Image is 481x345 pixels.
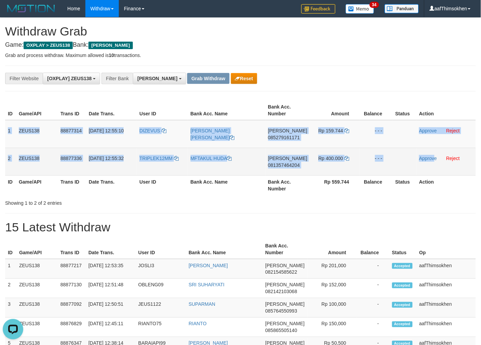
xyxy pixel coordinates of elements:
[136,279,186,298] td: OBLENG09
[265,321,305,327] span: [PERSON_NAME]
[268,162,300,168] span: Copy 081357464204 to clipboard
[3,3,23,23] button: Open LiveChat chat widget
[86,318,136,337] td: [DATE] 12:45:11
[86,298,136,318] td: [DATE] 12:50:51
[58,101,86,120] th: Trans ID
[265,289,297,294] span: Copy 082142103068 to clipboard
[417,240,476,259] th: Op
[89,156,124,161] span: [DATE] 12:55:32
[301,4,335,14] img: Feedback.jpg
[417,259,476,279] td: aafThimsokhen
[88,42,133,49] span: [PERSON_NAME]
[187,73,229,84] button: Grab Withdraw
[446,156,460,161] a: Reject
[58,175,86,195] th: Trans ID
[188,101,265,120] th: Bank Acc. Name
[265,263,305,268] span: [PERSON_NAME]
[265,270,297,275] span: Copy 082154585622 to clipboard
[265,101,310,120] th: Bank Acc. Number
[265,302,305,307] span: [PERSON_NAME]
[5,259,16,279] td: 1
[5,25,476,38] h1: Withdraw Grab
[60,128,82,133] span: 88877314
[392,302,413,308] span: Accepted
[268,156,307,161] span: [PERSON_NAME]
[16,240,58,259] th: Game/API
[191,156,232,161] a: MFTAKUL HUDA
[5,42,476,48] h4: Game: Bank:
[58,279,86,298] td: 88877130
[389,240,417,259] th: Status
[16,279,58,298] td: ZEUS138
[370,2,379,8] span: 34
[136,318,186,337] td: RIANTO75
[357,279,389,298] td: -
[357,240,389,259] th: Balance
[446,128,460,133] a: Reject
[16,101,58,120] th: Game/API
[60,156,82,161] span: 88877336
[392,321,413,327] span: Accepted
[307,259,357,279] td: Rp 201,000
[58,318,86,337] td: 88876829
[310,175,360,195] th: Rp 559.744
[189,263,228,268] a: [PERSON_NAME]
[86,101,137,120] th: Date Trans.
[307,318,357,337] td: Rp 150,000
[191,128,235,140] a: [PERSON_NAME] [PERSON_NAME]
[417,318,476,337] td: aafThimsokhen
[189,282,224,288] a: SRI SUHARYATI
[360,101,393,120] th: Balance
[393,175,416,195] th: Status
[5,197,195,206] div: Showing 1 to 2 of 2 entries
[86,279,136,298] td: [DATE] 12:51:48
[136,259,186,279] td: JOSLI3
[360,120,393,148] td: - - -
[265,175,310,195] th: Bank Acc. Number
[393,101,416,120] th: Status
[16,318,58,337] td: ZEUS138
[419,156,437,161] a: Approve
[357,259,389,279] td: -
[5,73,43,84] div: Filter Website
[137,175,188,195] th: User ID
[139,128,160,133] span: DIZEVUS
[5,175,16,195] th: ID
[231,73,257,84] button: Reset
[101,73,133,84] div: Filter Bank
[58,259,86,279] td: 88877217
[307,279,357,298] td: Rp 152,000
[417,298,476,318] td: aafThimsokhen
[416,175,476,195] th: Action
[16,259,58,279] td: ZEUS138
[360,175,393,195] th: Balance
[310,101,360,120] th: Amount
[189,302,215,307] a: SUPARMAN
[86,240,136,259] th: Date Trans.
[86,259,136,279] td: [DATE] 12:53:35
[139,128,166,133] a: DIZEVUS
[5,298,16,318] td: 3
[16,148,58,175] td: ZEUS138
[58,298,86,318] td: 88877092
[360,148,393,175] td: - - -
[357,318,389,337] td: -
[86,175,137,195] th: Date Trans.
[5,101,16,120] th: ID
[16,298,58,318] td: ZEUS138
[318,156,343,161] span: Rp 400.000
[392,283,413,288] span: Accepted
[345,128,349,133] a: Copy 159744 to clipboard
[16,120,58,148] td: ZEUS138
[47,76,92,81] span: [OXPLAY] ZEUS138
[5,240,16,259] th: ID
[392,263,413,269] span: Accepted
[307,298,357,318] td: Rp 100,000
[137,101,188,120] th: User ID
[139,156,173,161] span: TRIPLEK12MM
[16,175,58,195] th: Game/API
[5,52,476,59] p: Grab and process withdraw. Maximum allowed is transactions.
[136,298,186,318] td: JEUS1122
[5,148,16,175] td: 2
[136,240,186,259] th: User ID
